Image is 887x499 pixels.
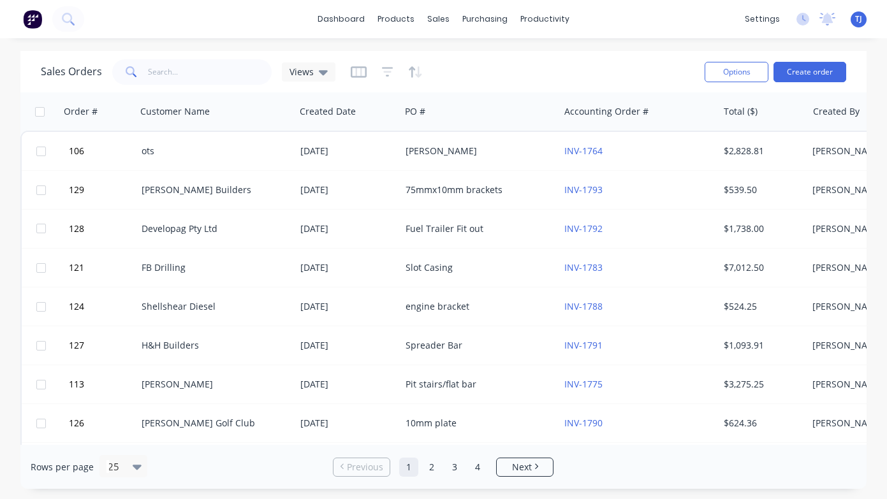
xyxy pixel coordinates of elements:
[724,222,798,235] div: $1,738.00
[142,261,283,274] div: FB Drilling
[300,417,395,430] div: [DATE]
[724,145,798,157] div: $2,828.81
[406,378,547,391] div: Pit stairs/flat bar
[328,458,559,477] ul: Pagination
[564,184,603,196] a: INV-1793
[456,10,514,29] div: purchasing
[564,261,603,273] a: INV-1783
[468,458,487,477] a: Page 4
[69,261,84,274] span: 121
[406,300,547,313] div: engine bracket
[142,300,283,313] div: Shellshear Diesel
[406,145,547,157] div: [PERSON_NAME]
[399,458,418,477] a: Page 1 is your current page
[371,10,421,29] div: products
[564,222,603,235] a: INV-1792
[65,365,142,403] button: 113
[64,105,98,118] div: Order #
[65,132,142,170] button: 106
[142,378,283,391] div: [PERSON_NAME]
[855,13,862,25] span: TJ
[406,261,547,274] div: Slot Casing
[512,461,532,474] span: Next
[564,145,603,157] a: INV-1764
[65,171,142,209] button: 129
[65,404,142,442] button: 126
[65,249,142,287] button: 121
[69,378,84,391] span: 113
[724,184,798,196] div: $539.50
[148,59,272,85] input: Search...
[422,458,441,477] a: Page 2
[300,261,395,274] div: [DATE]
[300,145,395,157] div: [DATE]
[41,66,102,78] h1: Sales Orders
[142,417,283,430] div: [PERSON_NAME] Golf Club
[334,461,390,474] a: Previous page
[564,300,603,312] a: INV-1788
[69,184,84,196] span: 129
[69,145,84,157] span: 106
[497,461,553,474] a: Next page
[724,261,798,274] div: $7,012.50
[69,222,84,235] span: 128
[69,417,84,430] span: 126
[705,62,768,82] button: Options
[724,105,758,118] div: Total ($)
[813,105,860,118] div: Created By
[300,300,395,313] div: [DATE]
[300,184,395,196] div: [DATE]
[724,300,798,313] div: $524.25
[142,339,283,352] div: H&H Builders
[290,65,314,78] span: Views
[421,10,456,29] div: sales
[514,10,576,29] div: productivity
[69,339,84,352] span: 127
[564,339,603,351] a: INV-1791
[564,105,649,118] div: Accounting Order #
[406,339,547,352] div: Spreader Bar
[445,458,464,477] a: Page 3
[69,300,84,313] span: 124
[406,417,547,430] div: 10mm plate
[406,222,547,235] div: Fuel Trailer Fit out
[406,184,547,196] div: 75mmx10mm brackets
[65,287,142,326] button: 124
[300,339,395,352] div: [DATE]
[31,461,94,474] span: Rows per page
[724,339,798,352] div: $1,093.91
[142,184,283,196] div: [PERSON_NAME] Builders
[738,10,786,29] div: settings
[724,417,798,430] div: $624.36
[65,210,142,248] button: 128
[564,417,603,429] a: INV-1790
[300,105,356,118] div: Created Date
[405,105,425,118] div: PO #
[65,326,142,365] button: 127
[311,10,371,29] a: dashboard
[564,378,603,390] a: INV-1775
[724,378,798,391] div: $3,275.25
[23,10,42,29] img: Factory
[300,378,395,391] div: [DATE]
[140,105,210,118] div: Customer Name
[773,62,846,82] button: Create order
[65,443,142,481] button: 125
[347,461,383,474] span: Previous
[142,145,283,157] div: ots
[142,222,283,235] div: Developag Pty Ltd
[300,222,395,235] div: [DATE]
